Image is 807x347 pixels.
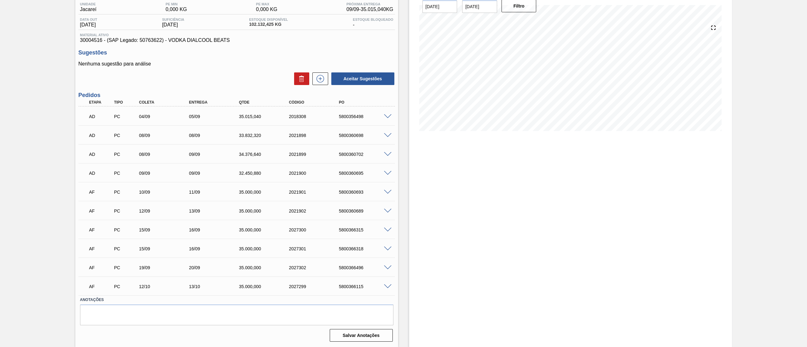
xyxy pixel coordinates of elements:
div: 32.450,880 [237,171,294,176]
div: 5800360693 [337,190,394,195]
div: 35.000,000 [237,227,294,232]
div: 5800366315 [337,227,394,232]
div: 19/09/2025 [137,265,194,270]
div: Pedido de Compra [113,171,140,176]
div: 2027301 [287,246,344,251]
span: Material ativo [80,33,393,37]
div: Código [287,100,344,105]
div: 05/09/2025 [187,114,244,119]
div: 5800366115 [337,284,394,289]
input: dd/mm/yyyy [462,0,497,13]
span: 0,000 KG [165,7,187,12]
div: 35.000,000 [237,246,294,251]
div: Aguardando Faturamento [88,185,115,199]
div: Aguardando Faturamento [88,242,115,256]
div: 2027302 [287,265,344,270]
div: 16/09/2025 [187,246,244,251]
div: Pedido de Compra [113,227,140,232]
div: 04/09/2025 [137,114,194,119]
div: 5800366496 [337,265,394,270]
div: 5800360698 [337,133,394,138]
div: 2021898 [287,133,344,138]
div: Aguardando Faturamento [88,261,115,275]
button: Aceitar Sugestões [331,72,394,85]
p: AD [89,152,113,157]
p: AF [89,227,113,232]
div: 15/09/2025 [137,227,194,232]
span: Unidade [80,2,96,6]
input: dd/mm/yyyy [422,0,457,13]
span: Data out [80,18,97,21]
div: Etapa [88,100,115,105]
div: 15/09/2025 [137,246,194,251]
div: 13/09/2025 [187,208,244,213]
div: 13/10/2025 [187,284,244,289]
label: Anotações [80,295,393,304]
div: Aguardando Descarga [88,147,115,161]
div: 35.000,000 [237,190,294,195]
div: 20/09/2025 [187,265,244,270]
div: 5800366318 [337,246,394,251]
p: AD [89,133,113,138]
div: Pedido de Compra [113,152,140,157]
p: AD [89,114,113,119]
span: Jacareí [80,7,96,12]
div: Pedido de Compra [113,133,140,138]
div: 08/09/2025 [187,133,244,138]
div: 09/09/2025 [137,171,194,176]
div: Tipo [113,100,140,105]
div: 35.015,040 [237,114,294,119]
h3: Pedidos [78,92,395,99]
div: Qtde [237,100,294,105]
div: - [351,18,395,28]
p: AF [89,284,113,289]
span: 102.132,425 KG [249,22,288,27]
div: 08/09/2025 [137,133,194,138]
span: Estoque Disponível [249,18,288,21]
button: Salvar Anotações [330,329,393,342]
div: Aguardando Faturamento [88,280,115,293]
div: 2027300 [287,227,344,232]
div: Aguardando Faturamento [88,223,115,237]
div: Excluir Sugestões [291,72,309,85]
h3: Sugestões [78,49,395,56]
div: 12/10/2025 [137,284,194,289]
div: 11/09/2025 [187,190,244,195]
div: Pedido de Compra [113,190,140,195]
div: 35.000,000 [237,284,294,289]
div: Entrega [187,100,244,105]
div: 09/09/2025 [187,152,244,157]
span: 09/09 - 35.015,040 KG [346,7,393,12]
span: 0,000 KG [256,7,277,12]
p: AF [89,208,113,213]
div: 2021901 [287,190,344,195]
div: Aguardando Descarga [88,110,115,123]
div: Aguardando Faturamento [88,204,115,218]
span: Estoque Bloqueado [353,18,393,21]
div: 16/09/2025 [187,227,244,232]
div: PO [337,100,394,105]
div: 2021899 [287,152,344,157]
div: 5800360695 [337,171,394,176]
span: [DATE] [162,22,184,28]
div: 12/09/2025 [137,208,194,213]
p: AF [89,265,113,270]
div: Pedido de Compra [113,208,140,213]
span: PE MAX [256,2,277,6]
div: 5800360702 [337,152,394,157]
div: 35.000,000 [237,265,294,270]
div: Aceitar Sugestões [328,72,395,86]
p: AF [89,190,113,195]
div: 10/09/2025 [137,190,194,195]
div: Aguardando Descarga [88,128,115,142]
div: Coleta [137,100,194,105]
div: 5800356498 [337,114,394,119]
p: AD [89,171,113,176]
div: Pedido de Compra [113,114,140,119]
div: 08/09/2025 [137,152,194,157]
div: 34.376,640 [237,152,294,157]
span: PE MIN [165,2,187,6]
div: Pedido de Compra [113,265,140,270]
div: 5800360689 [337,208,394,213]
span: Próxima Entrega [346,2,393,6]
